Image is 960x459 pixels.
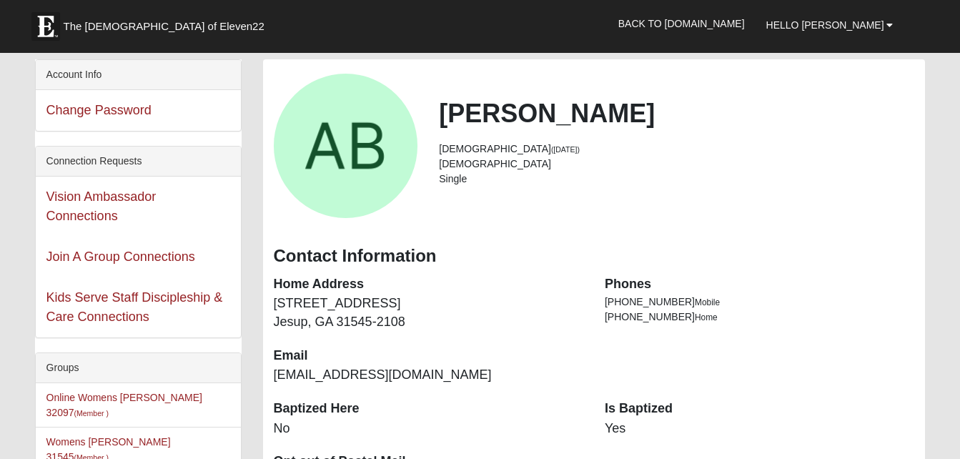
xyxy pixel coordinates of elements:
[756,7,904,43] a: Hello [PERSON_NAME]
[608,6,756,41] a: Back to [DOMAIN_NAME]
[46,189,157,223] a: Vision Ambassador Connections
[274,275,583,294] dt: Home Address
[551,145,580,154] small: ([DATE])
[46,103,152,117] a: Change Password
[274,295,583,331] dd: [STREET_ADDRESS] Jesup, GA 31545-2108
[766,19,884,31] span: Hello [PERSON_NAME]
[274,420,583,438] dd: No
[605,420,914,438] dd: Yes
[439,172,914,187] li: Single
[439,98,914,129] h2: [PERSON_NAME]
[36,60,241,90] div: Account Info
[439,142,914,157] li: [DEMOGRAPHIC_DATA]
[274,74,418,218] a: View Fullsize Photo
[46,392,202,418] a: Online Womens [PERSON_NAME] 32097(Member )
[605,400,914,418] dt: Is Baptized
[605,275,914,294] dt: Phones
[274,347,583,365] dt: Email
[274,400,583,418] dt: Baptized Here
[36,353,241,383] div: Groups
[274,246,915,267] h3: Contact Information
[74,409,109,418] small: (Member )
[274,366,583,385] dd: [EMAIL_ADDRESS][DOMAIN_NAME]
[695,312,718,322] span: Home
[36,147,241,177] div: Connection Requests
[64,19,264,34] span: The [DEMOGRAPHIC_DATA] of Eleven22
[439,157,914,172] li: [DEMOGRAPHIC_DATA]
[695,297,720,307] span: Mobile
[46,290,223,324] a: Kids Serve Staff Discipleship & Care Connections
[605,295,914,310] li: [PHONE_NUMBER]
[31,12,60,41] img: Eleven22 logo
[24,5,310,41] a: The [DEMOGRAPHIC_DATA] of Eleven22
[605,310,914,325] li: [PHONE_NUMBER]
[46,250,195,264] a: Join A Group Connections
